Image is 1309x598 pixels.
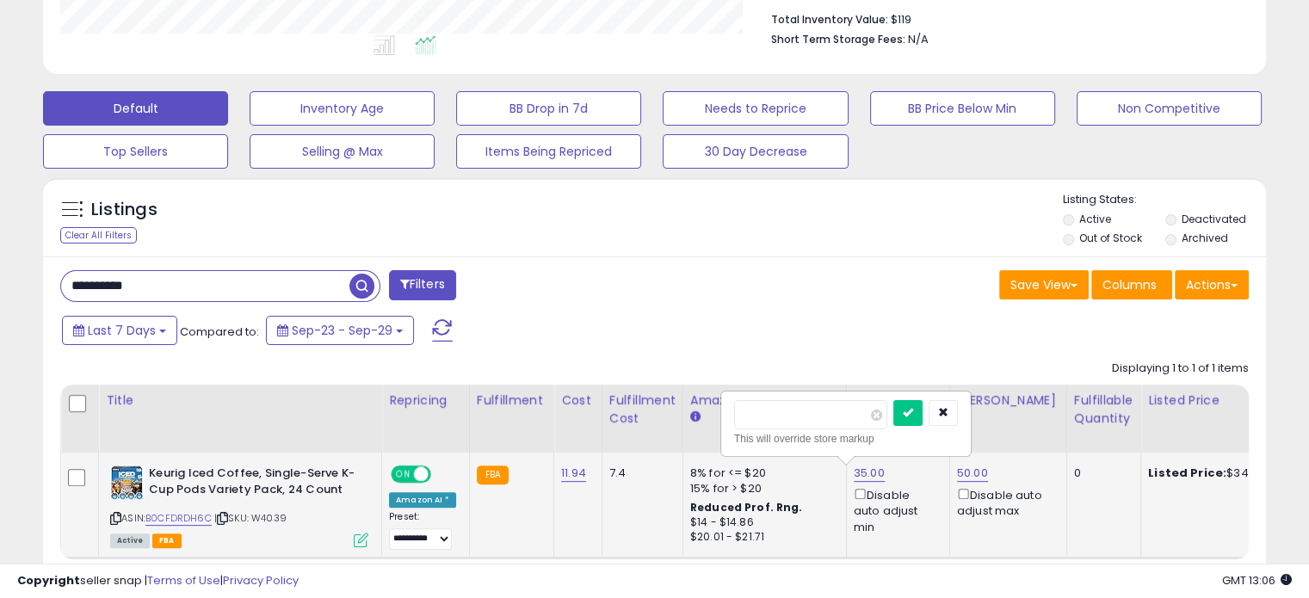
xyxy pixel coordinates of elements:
span: Compared to: [180,324,259,340]
h1: Keirth [83,9,125,22]
li: While the annual plan is non-refundable, we always aim to work with sellers long term, so if some... [40,96,269,176]
a: Privacy Policy [223,572,299,589]
button: Items Being Repriced [456,134,641,169]
li: $119 [771,8,1236,28]
a: 50.00 [957,465,988,482]
a: 11.94 [561,465,586,482]
button: Sep-23 - Sep-29 [266,316,414,345]
div: This will override store markup [734,430,958,447]
button: Top Sellers [43,134,228,169]
div: Close [302,7,333,38]
p: Active 2h ago [83,22,160,39]
div: 0 [1074,465,1127,481]
div: Keirth says… [14,320,330,360]
span: ON [392,467,414,482]
b: Total Inventory Value: [771,12,888,27]
li: You can cancel anytime, but since it’s a discounted long-term plan, there are no refunds for unus... [40,180,269,228]
span: All listings currently available for purchase on Amazon [110,533,150,548]
div: $14 - $14.86 [690,515,833,530]
div: Repricing [389,391,462,410]
button: Columns [1091,270,1172,299]
a: Terms of Use [147,572,220,589]
button: Start recording [109,521,123,535]
button: Home [269,7,302,40]
small: FBA [477,465,509,484]
small: Amazon Fees. [690,410,701,425]
div: ASIN: [110,465,368,546]
div: Amazon Fees [690,391,839,410]
div: HI Fame, That's great! I'm happy to confirm that you want to continue with the . [28,370,269,454]
button: BB Drop in 7d [456,91,641,126]
span: FBA [152,533,182,548]
div: I understand, we want to continue with the monthly plan. [76,262,317,296]
span: OFF [429,467,456,482]
button: go back [11,7,44,40]
b: Keirth [104,325,140,337]
div: [PERSON_NAME] [957,391,1059,410]
button: Selling @ Max [250,134,435,169]
div: Fulfillment Cost [609,391,676,428]
span: Columns [1102,276,1157,293]
b: Listed Price: [1148,465,1226,481]
span: Last 7 Days [88,322,156,339]
button: Send a message… [295,515,323,542]
img: 51YYDeBuaQL._SL40_.jpg [110,465,145,500]
label: Deactivated [1181,212,1245,226]
button: Gif picker [82,521,96,535]
label: Active [1079,212,1111,226]
span: Sep-23 - Sep-29 [292,322,392,339]
button: Default [43,91,228,126]
button: 30 Day Decrease [663,134,848,169]
label: Archived [1181,231,1227,245]
h5: Listings [91,198,157,222]
span: N/A [908,31,929,47]
label: Out of Stock [1079,231,1142,245]
a: B0CFDRDH6C [145,511,212,526]
strong: Copyright [17,572,80,589]
button: Non Competitive [1077,91,1262,126]
div: 15% for > $20 [690,481,833,496]
div: Fame says… [14,252,330,320]
div: Amazon AI * [389,492,456,508]
div: Cost [561,391,595,410]
button: Upload attachment [27,521,40,535]
button: Inventory Age [250,91,435,126]
button: Emoji picker [54,521,68,535]
div: No further action is required from your side at this time. Please let me know if you have any oth... [28,454,269,572]
div: Clear All Filters [60,227,137,244]
b: Short Term Storage Fees: [771,32,905,46]
div: $34.02 [1148,465,1291,481]
div: 7.4 [609,465,670,481]
img: Profile image for Keirth [82,323,99,340]
div: Keirth says… [14,360,330,596]
li: The annual plan is paid upfront (and then yearly) in one payment of 5,100, not monthly. [40,44,269,92]
b: Reduced Prof. Rng. [690,500,803,515]
div: $20.01 - $21.71 [690,530,833,545]
div: 8% for <= $20 [690,465,833,481]
button: BB Price Below Min [870,91,1055,126]
button: Save View [999,270,1089,299]
p: Listing States: [1063,192,1266,208]
div: Title [106,391,374,410]
a: 35.00 [854,465,885,482]
div: Listed Price [1148,391,1297,410]
div: Disable auto adjust min [854,485,936,535]
button: Needs to Reprice [663,91,848,126]
button: Last 7 Days [62,316,177,345]
div: Displaying 1 to 1 of 1 items [1112,361,1249,377]
textarea: Message… [15,485,330,515]
div: joined the conversation [104,324,262,339]
b: Keurig Iced Coffee, Single-Serve K-Cup Pods Variety Pack, 24 Count [149,465,358,502]
div: Disable auto adjust max [957,485,1053,519]
span: | SKU: W4039 [214,511,287,525]
div: Fulfillment [477,391,546,410]
div: Fulfillable Quantity [1074,391,1133,428]
div: Preset: [389,511,456,550]
button: Filters [389,270,456,300]
img: Profile image for Keirth [49,9,77,37]
div: I understand, we want to continue with the monthly plan. [62,252,330,306]
div: seller snap | | [17,573,299,589]
div: HI Fame,That's great! I'm happy to confirm that you want to continue with themonthly billing plan... [14,360,282,583]
button: Actions [1175,270,1249,299]
span: 2025-10-7 13:06 GMT [1222,572,1292,589]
